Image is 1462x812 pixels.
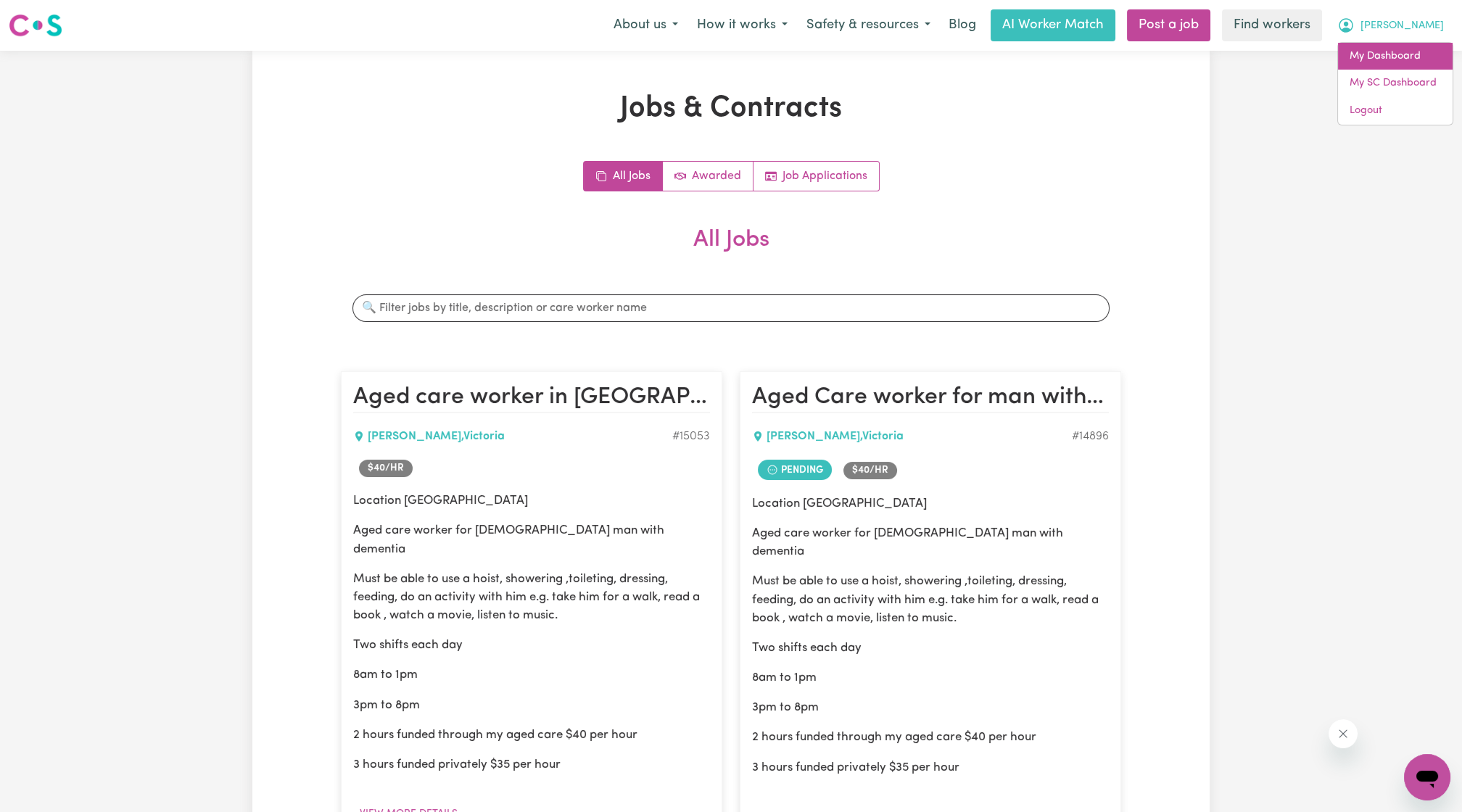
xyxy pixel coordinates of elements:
span: Job rate per hour [359,460,413,477]
input: 🔍 Filter jobs by title, description or care worker name [352,294,1110,322]
a: Careseekers logo [9,9,62,42]
p: Location [GEOGRAPHIC_DATA] [752,494,1109,513]
a: My Dashboard [1338,43,1453,70]
button: About us [604,10,687,41]
div: Job ID #14896 [1072,428,1109,445]
a: Active jobs [663,162,753,191]
a: Post a job [1127,9,1210,41]
p: 3pm to 8pm [752,698,1109,716]
h2: All Jobs [341,226,1121,277]
p: Two shifts each day [752,639,1109,657]
p: Aged care worker for [DEMOGRAPHIC_DATA] man with dementia [353,521,710,558]
p: Must be able to use a hoist, showering ,toileting, dressing, feeding, do an activity with him e.g... [752,572,1109,627]
span: Need any help? [9,10,88,22]
p: Two shifts each day [353,636,710,654]
a: Logout [1338,97,1453,125]
h2: Aged Care worker for man with dementia [752,384,1109,413]
button: My Account [1328,10,1453,41]
iframe: Close message [1329,719,1358,748]
a: Blog [940,9,985,41]
p: Aged care worker for [DEMOGRAPHIC_DATA] man with dementia [752,524,1109,560]
p: 8am to 1pm [353,666,710,684]
p: 2 hours funded through my aged care $40 per hour [353,726,710,744]
button: Safety & resources [797,10,940,41]
span: Job contract pending review by care worker [758,460,832,480]
a: Find workers [1222,9,1322,41]
p: Location [GEOGRAPHIC_DATA] [353,492,710,510]
p: 2 hours funded through my aged care $40 per hour [752,728,1109,746]
div: My Account [1337,42,1453,125]
iframe: Button to launch messaging window [1404,754,1450,800]
button: How it works [687,10,797,41]
a: My SC Dashboard [1338,70,1453,97]
p: 3 hours funded privately $35 per hour [353,755,710,774]
p: 3pm to 8pm [353,696,710,714]
a: All jobs [584,162,663,191]
a: Job applications [753,162,879,191]
span: [PERSON_NAME] [1360,18,1444,34]
div: Job ID #15053 [672,428,710,445]
span: Job rate per hour [843,462,897,479]
p: Must be able to use a hoist, showering ,toileting, dressing, feeding, do an activity with him e.g... [353,570,710,625]
div: [PERSON_NAME] , Victoria [752,428,1072,445]
h2: Aged care worker in Doreen [353,384,710,413]
p: 8am to 1pm [752,668,1109,687]
a: AI Worker Match [991,9,1115,41]
h1: Jobs & Contracts [341,91,1121,126]
img: Careseekers logo [9,12,62,38]
p: 3 hours funded privately $35 per hour [752,758,1109,776]
div: [PERSON_NAME] , Victoria [353,428,672,445]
